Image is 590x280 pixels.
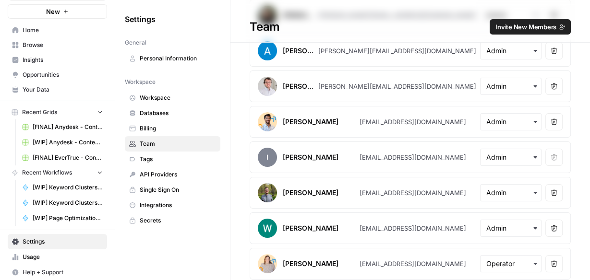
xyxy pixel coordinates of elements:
[360,188,466,198] div: [EMAIL_ADDRESS][DOMAIN_NAME]
[8,234,107,249] a: Settings
[486,152,535,162] input: Admin
[283,223,338,233] div: [PERSON_NAME]
[486,117,535,127] input: Admin
[140,170,216,179] span: API Providers
[125,13,156,25] span: Settings
[125,90,220,105] a: Workspace
[140,186,216,194] span: Single Sign On
[18,195,107,210] a: [WIP] Keyword Clusters [V2]
[33,138,103,147] span: [WIP] Anydesk - Content Producton with Out-of-Box Power Agents
[46,7,60,16] span: New
[486,223,535,233] input: Admin
[360,259,466,268] div: [EMAIL_ADDRESS][DOMAIN_NAME]
[140,93,216,102] span: Workspace
[125,105,220,121] a: Databases
[486,188,535,198] input: Admin
[486,259,535,268] input: Operator
[125,121,220,136] a: Billing
[258,254,277,273] img: avatar
[360,152,466,162] div: [EMAIL_ADDRESS][DOMAIN_NAME]
[258,41,277,60] img: avatar
[283,117,338,127] div: [PERSON_NAME]
[495,22,556,32] span: Invite New Members
[125,182,220,198] a: Single Sign On
[490,19,571,35] button: Invite New Members
[18,135,107,150] a: [WIP] Anydesk - Content Producton with Out-of-Box Power Agents
[283,152,338,162] div: [PERSON_NAME]
[125,51,220,66] a: Personal Information
[258,148,277,167] span: I
[23,41,103,49] span: Browse
[125,136,220,152] a: Team
[258,77,277,96] img: avatar
[8,249,107,265] a: Usage
[125,213,220,228] a: Secrets
[33,198,103,207] span: [WIP] Keyword Clusters [V2]
[318,46,476,56] div: [PERSON_NAME][EMAIL_ADDRESS][DOMAIN_NAME]
[33,123,103,131] span: [FINAL] Anydesk - Content Production with Custom Workflows
[360,223,466,233] div: [EMAIL_ADDRESS][DOMAIN_NAME]
[258,112,277,131] img: avatar
[140,155,216,163] span: Tags
[125,198,220,213] a: Integrations
[140,140,216,148] span: Team
[8,82,107,97] a: Your Data
[23,237,103,246] span: Settings
[125,78,156,86] span: Workspace
[283,82,314,91] div: [PERSON_NAME]
[140,201,216,210] span: Integrations
[486,82,535,91] input: Admin
[18,180,107,195] a: [WIP] Keyword Clusters [V1
[23,56,103,64] span: Insights
[18,119,107,135] a: [FINAL] Anydesk - Content Production with Custom Workflows
[23,70,103,79] span: Opportunities
[140,124,216,133] span: Billing
[8,165,107,180] button: Recent Workflows
[8,52,107,68] a: Insights
[230,19,590,35] div: Team
[8,23,107,38] a: Home
[8,105,107,119] button: Recent Grids
[23,85,103,94] span: Your Data
[258,183,277,202] img: avatar
[125,167,220,182] a: API Providers
[8,4,107,19] button: New
[486,46,535,56] input: Admin
[33,214,103,222] span: [WIP] Page Optimization TEST FOR ANYDESK
[283,46,314,56] div: [PERSON_NAME]
[258,219,277,238] img: avatar
[22,168,72,177] span: Recent Workflows
[318,82,476,91] div: [PERSON_NAME][EMAIL_ADDRESS][DOMAIN_NAME]
[283,188,338,198] div: [PERSON_NAME]
[23,26,103,35] span: Home
[23,268,103,277] span: Help + Support
[33,153,103,162] span: [FINAL] EverTrue - Content Production with Custom Workflows
[125,38,146,47] span: General
[125,152,220,167] a: Tags
[140,109,216,117] span: Databases
[8,67,107,82] a: Opportunities
[22,108,57,117] span: Recent Grids
[18,210,107,226] a: [WIP] Page Optimization TEST FOR ANYDESK
[283,259,338,268] div: [PERSON_NAME]
[8,265,107,280] button: Help + Support
[140,54,216,63] span: Personal Information
[33,183,103,192] span: [WIP] Keyword Clusters [V1
[8,37,107,53] a: Browse
[23,253,103,261] span: Usage
[18,150,107,165] a: [FINAL] EverTrue - Content Production with Custom Workflows
[140,216,216,225] span: Secrets
[360,117,466,127] div: [EMAIL_ADDRESS][DOMAIN_NAME]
